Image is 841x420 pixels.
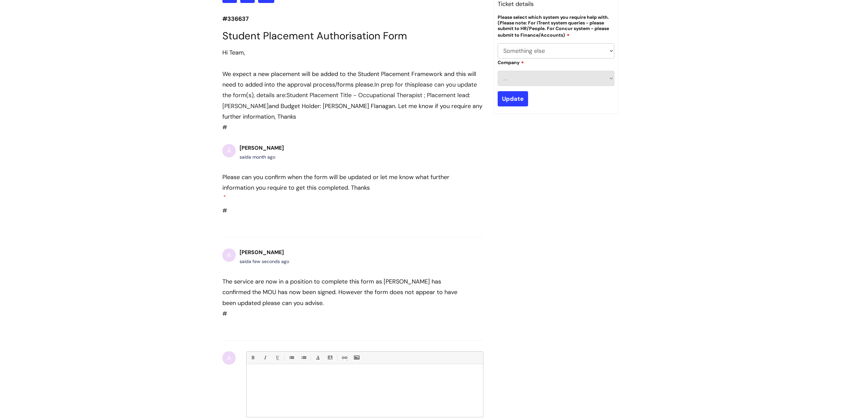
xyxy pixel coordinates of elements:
a: Underline(Ctrl-U) [273,354,281,362]
div: The service are now in a position to complete this form as [PERSON_NAME] has confirmed the MOU ha... [222,276,460,308]
label: Company [498,59,524,65]
span: Thu, 11 Sep, 2025 at 8:51 AM [248,258,289,264]
label: Please select which system you require help with. (Please note: For iTrent system queries - pleas... [498,15,615,38]
a: 1. Ordered List (Ctrl-Shift-8) [299,354,308,362]
div: Hi Team, [222,47,483,58]
span: Thu, 7 Aug, 2025 at 4:22 PM [248,154,275,160]
p: #336637 [222,14,483,24]
a: Italic (Ctrl-I) [261,354,269,362]
div: We expect a new placement will be added to the Student Placement Framework and this will need to ... [222,69,483,122]
a: Bold (Ctrl-B) [248,354,257,362]
a: Font Color [314,354,322,362]
div: said [240,257,289,266]
div: # [222,47,483,133]
h1: Student Placement Authorisation Form [222,30,483,42]
span: and Budget Holder: [PERSON_NAME] Fl [269,102,375,110]
a: Insert Image... [352,354,361,362]
a: Link [340,354,348,362]
div: A [222,248,236,262]
input: Update [498,91,528,106]
span: Student Placement Title - Occupational Therapist ; Placement lead: [PERSON_NAME] [222,91,470,110]
a: • Unordered List (Ctrl-Shift-7) [287,354,295,362]
b: [PERSON_NAME] [240,249,284,256]
div: Please can you confirm when the form will be updated or let me know what further information you ... [222,172,460,193]
span: In prep for this [374,81,415,89]
div: # [222,276,460,319]
div: said [240,153,284,161]
div: # [222,172,460,216]
div: A [222,351,236,364]
b: [PERSON_NAME] [240,144,284,151]
div: A [222,144,236,157]
a: Back Color [326,354,334,362]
